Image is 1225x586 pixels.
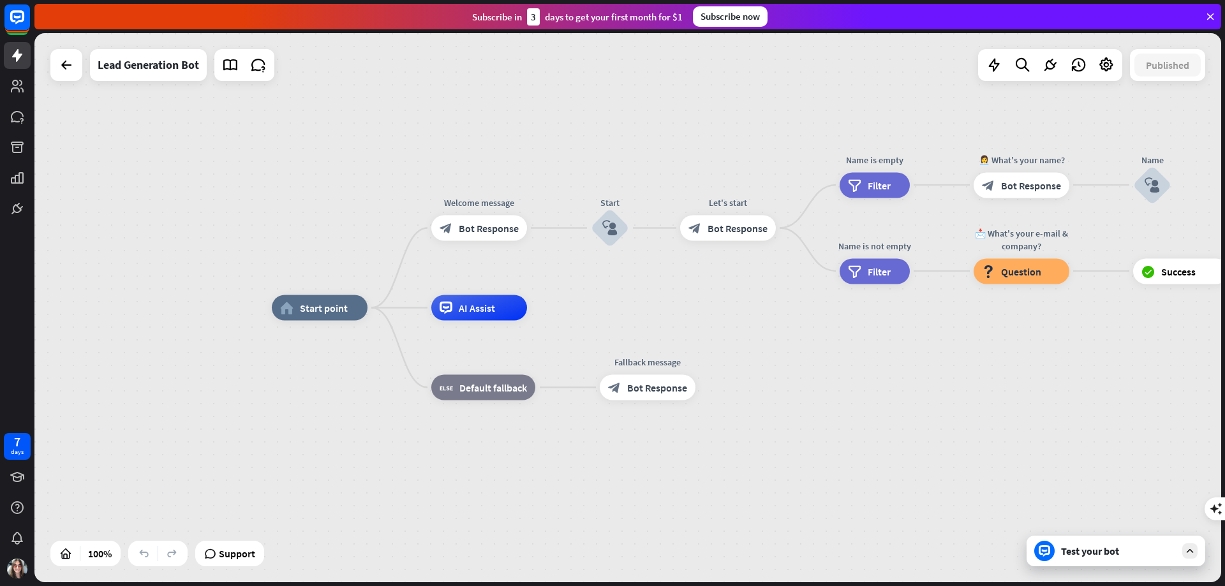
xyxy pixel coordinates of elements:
div: 👩‍💼 What's your name? [964,153,1079,166]
div: Let's start [671,196,785,209]
i: filter [848,179,861,191]
span: Filter [868,179,891,191]
i: block_bot_response [608,381,621,394]
i: block_user_input [1145,177,1160,193]
div: days [11,448,24,457]
div: 📩 What's your e-mail & company? [964,226,1079,252]
i: block_bot_response [440,222,452,235]
div: Fallback message [590,356,705,369]
i: block_fallback [440,381,453,394]
div: Subscribe in days to get your first month for $1 [472,8,683,26]
div: 7 [14,436,20,448]
button: Open LiveChat chat widget [10,5,48,43]
i: block_bot_response [688,222,701,235]
i: block_bot_response [982,179,995,191]
span: Bot Response [459,222,519,235]
i: block_user_input [602,221,618,236]
i: filter [848,265,861,277]
div: Name is empty [830,153,919,166]
span: Default fallback [459,381,527,394]
span: Start point [300,302,348,314]
span: Bot Response [708,222,768,235]
span: Success [1161,265,1196,277]
span: Filter [868,265,891,277]
i: block_question [982,265,995,277]
div: Name [1114,153,1191,166]
span: Support [219,543,255,564]
div: Name is not empty [830,239,919,252]
span: Bot Response [627,381,687,394]
a: 7 days [4,433,31,460]
div: Test your bot [1061,545,1176,557]
div: 3 [527,8,540,26]
span: Question [1001,265,1041,277]
div: Subscribe now [693,6,768,27]
i: block_success [1141,265,1155,277]
span: Bot Response [1001,179,1061,191]
div: 100% [84,543,115,564]
div: Start [572,196,648,209]
button: Published [1134,54,1201,77]
div: Lead Generation Bot [98,49,199,81]
div: Welcome message [422,196,537,209]
span: AI Assist [459,302,495,314]
i: home_2 [280,302,293,314]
